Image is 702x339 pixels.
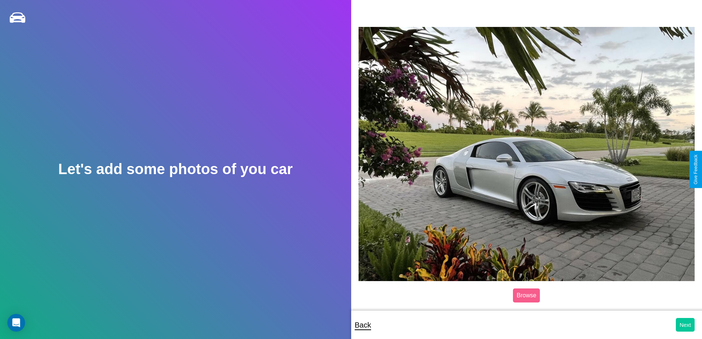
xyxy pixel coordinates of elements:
[359,27,695,281] img: posted
[513,288,540,302] label: Browse
[58,161,293,177] h2: Let's add some photos of you car
[676,318,695,332] button: Next
[355,318,371,332] p: Back
[693,155,698,184] div: Give Feedback
[7,314,25,332] div: Open Intercom Messenger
